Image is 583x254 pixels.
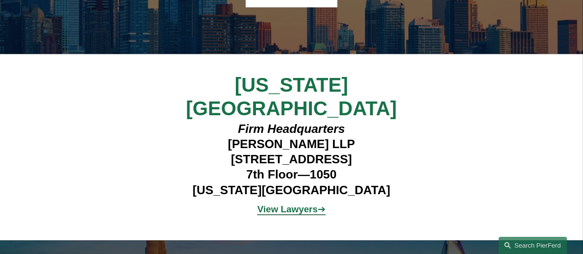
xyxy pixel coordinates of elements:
[257,204,326,215] span: ➔
[186,74,397,120] span: [US_STATE][GEOGRAPHIC_DATA]
[238,123,345,136] em: Firm Headquarters
[257,204,318,215] strong: View Lawyers
[257,204,326,215] a: View Lawyers➔
[499,237,567,254] a: Search this site
[177,122,406,198] h4: [PERSON_NAME] LLP [STREET_ADDRESS] 7th Floor—1050 [US_STATE][GEOGRAPHIC_DATA]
